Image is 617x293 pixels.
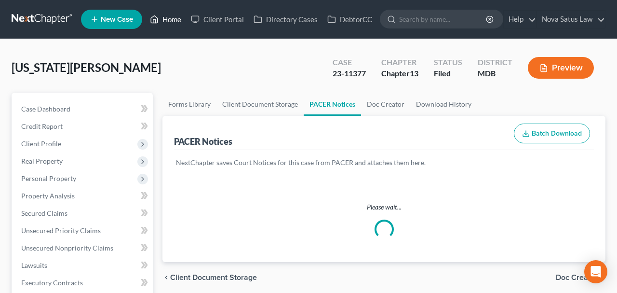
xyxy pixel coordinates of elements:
[504,11,536,28] a: Help
[537,11,605,28] a: Nova Satus Law
[381,57,418,68] div: Chapter
[21,279,83,287] span: Executory Contracts
[333,68,366,79] div: 23-11377
[170,274,257,281] span: Client Document Storage
[13,222,153,239] a: Unsecured Priority Claims
[410,69,418,78] span: 13
[145,11,186,28] a: Home
[13,274,153,292] a: Executory Contracts
[514,124,590,144] button: Batch Download
[21,192,75,200] span: Property Analysis
[13,100,153,118] a: Case Dashboard
[101,16,133,23] span: New Case
[584,260,607,283] div: Open Intercom Messenger
[21,157,63,165] span: Real Property
[162,274,170,281] i: chevron_left
[410,93,477,116] a: Download History
[381,68,418,79] div: Chapter
[13,205,153,222] a: Secured Claims
[478,57,512,68] div: District
[21,105,70,113] span: Case Dashboard
[304,93,361,116] a: PACER Notices
[176,158,592,167] p: NextChapter saves Court Notices for this case from PACER and attaches them here.
[322,11,377,28] a: DebtorCC
[21,122,63,130] span: Credit Report
[13,118,153,135] a: Credit Report
[21,226,101,235] span: Unsecured Priority Claims
[399,10,487,28] input: Search by name...
[216,93,304,116] a: Client Document Storage
[528,57,594,79] button: Preview
[21,174,76,182] span: Personal Property
[162,93,216,116] a: Forms Library
[556,274,598,281] span: Doc Creator
[12,60,161,74] span: [US_STATE][PERSON_NAME]
[13,239,153,257] a: Unsecured Nonpriority Claims
[333,57,366,68] div: Case
[162,202,605,212] p: Please wait...
[21,244,113,252] span: Unsecured Nonpriority Claims
[186,11,249,28] a: Client Portal
[434,68,462,79] div: Filed
[21,140,61,148] span: Client Profile
[249,11,322,28] a: Directory Cases
[21,209,67,217] span: Secured Claims
[532,129,582,138] span: Batch Download
[361,93,410,116] a: Doc Creator
[13,257,153,274] a: Lawsuits
[556,274,605,281] button: Doc Creator chevron_right
[434,57,462,68] div: Status
[162,274,257,281] button: chevron_left Client Document Storage
[478,68,512,79] div: MDB
[21,261,47,269] span: Lawsuits
[174,136,232,147] div: PACER Notices
[13,187,153,205] a: Property Analysis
